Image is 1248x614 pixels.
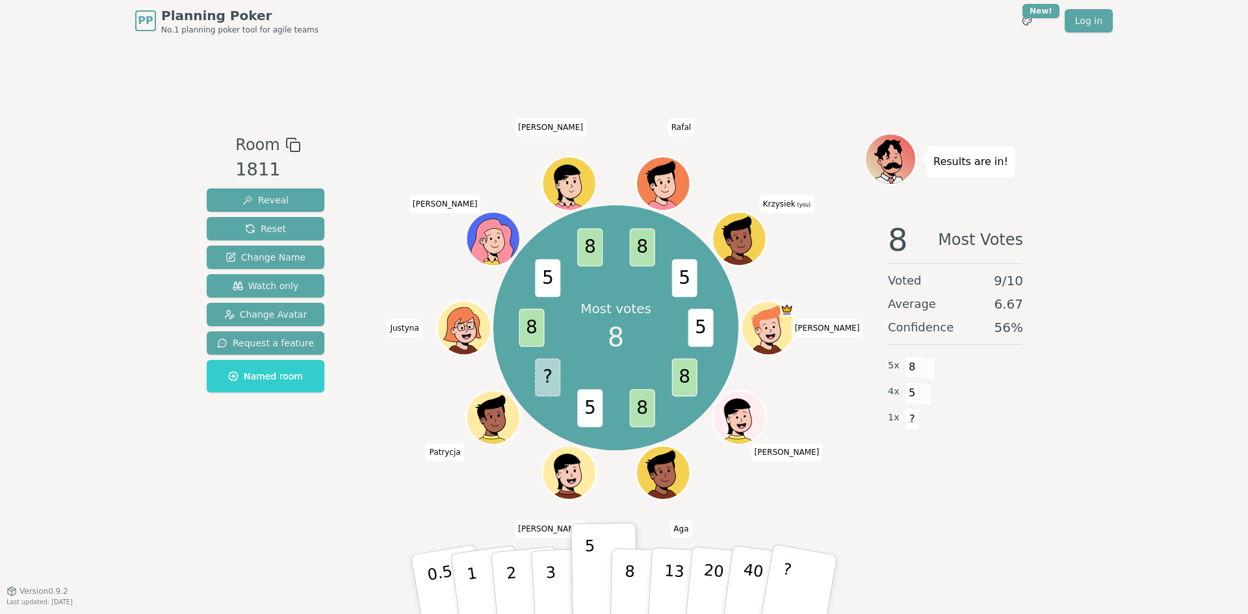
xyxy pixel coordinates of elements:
span: 5 [905,382,920,404]
span: 8 [577,229,603,267]
span: PP [138,13,153,29]
span: Reset [245,222,286,235]
span: Room [235,133,279,157]
span: Most Votes [938,224,1023,255]
span: Click to change your name [387,319,422,337]
span: 56 % [994,318,1023,337]
button: Change Avatar [207,303,324,326]
button: Reveal [207,188,324,212]
span: Click to change your name [426,443,464,461]
span: Click to change your name [792,319,863,337]
span: ? [905,408,920,430]
span: 8 [629,229,655,267]
span: Average [888,295,936,313]
span: 1 x [888,411,900,425]
span: Igor is the host [780,303,794,316]
span: Click to change your name [751,443,823,461]
span: 6.67 [994,295,1023,313]
span: Named room [228,370,303,383]
button: Click to change your avatar [714,213,764,264]
span: Click to change your name [760,194,814,212]
span: Watch only [233,279,299,292]
span: ? [535,359,560,397]
button: Watch only [207,274,324,298]
span: Click to change your name [515,118,586,136]
span: 5 [688,309,713,347]
span: Click to change your name [668,118,694,136]
a: Log in [1065,9,1113,32]
span: Click to change your name [515,520,586,538]
span: Reveal [242,194,289,207]
span: Planning Poker [161,6,318,25]
span: (you) [796,201,811,207]
button: Change Name [207,246,324,269]
a: PPPlanning PokerNo.1 planning poker tool for agile teams [135,6,318,35]
button: Version0.9.2 [6,586,68,596]
span: 8 [671,359,697,397]
span: 5 [577,389,603,428]
span: Change Name [226,251,305,264]
span: 5 x [888,359,900,373]
span: 8 [905,356,920,378]
span: Change Avatar [224,308,307,321]
div: 1811 [235,157,300,183]
span: 5 [535,259,560,298]
span: Click to change your name [409,194,481,212]
span: 8 [608,318,624,357]
span: 4 x [888,385,900,399]
button: Request a feature [207,331,324,355]
p: Results are in! [933,153,1008,171]
p: Most votes [580,300,651,318]
span: 8 [629,389,655,428]
span: Confidence [888,318,954,337]
button: New! [1015,9,1039,32]
span: 8 [519,309,544,347]
span: No.1 planning poker tool for agile teams [161,25,318,35]
span: 8 [888,224,908,255]
span: Voted [888,272,922,290]
span: Click to change your name [670,520,692,538]
span: Request a feature [217,337,314,350]
button: Named room [207,360,324,392]
span: 5 [671,259,697,298]
span: 9 / 10 [994,272,1023,290]
span: Version 0.9.2 [19,586,68,596]
span: Last updated: [DATE] [6,598,73,606]
button: Reset [207,217,324,240]
div: New! [1022,4,1059,18]
p: 5 [585,537,596,607]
